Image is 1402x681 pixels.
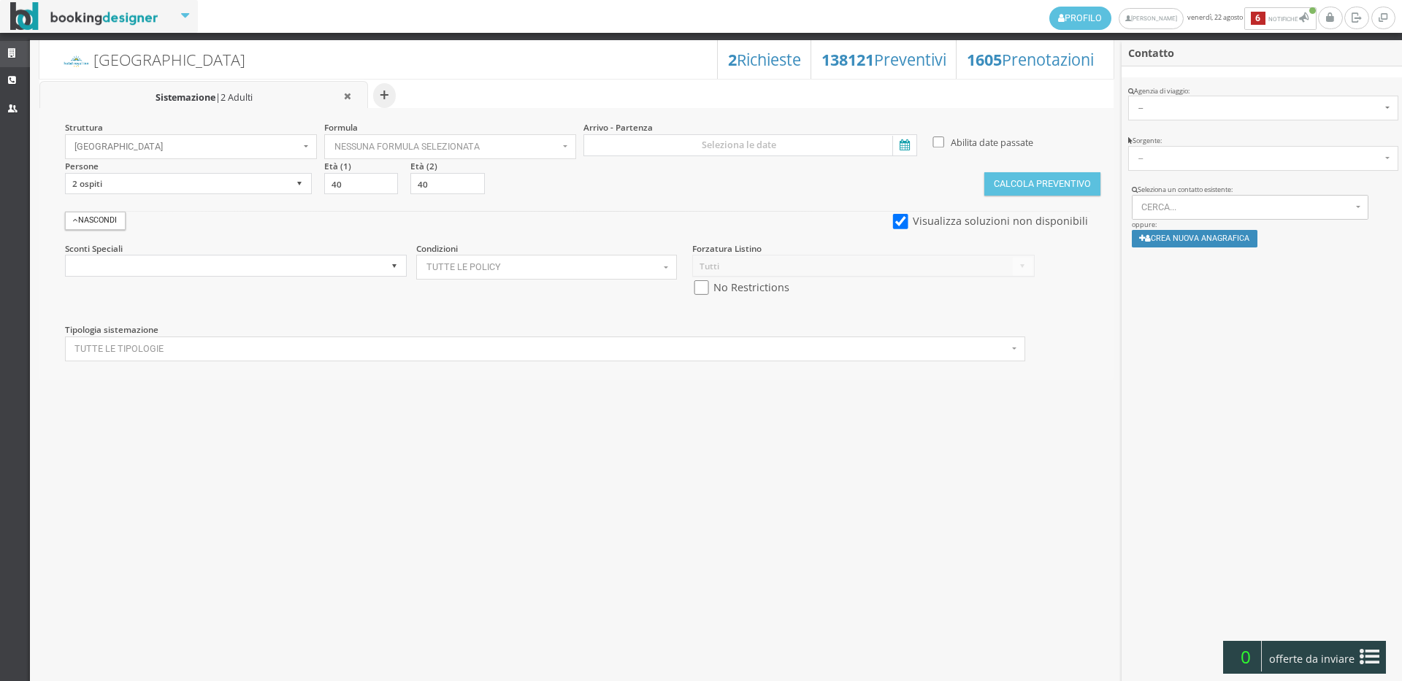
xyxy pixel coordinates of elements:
[1138,103,1382,113] span: --
[1049,7,1111,30] a: Profilo
[1132,185,1393,195] div: Seleziona un contatto esistente:
[1265,647,1360,671] span: offerte da inviare
[1251,12,1265,25] b: 6
[1244,7,1317,30] button: 6Notifiche
[1128,136,1395,146] div: Sorgente:
[1128,146,1398,171] button: --
[1132,230,1258,247] button: Crea nuova anagrafica
[1128,96,1398,120] button: --
[1049,7,1318,30] span: venerdì, 22 agosto
[1138,153,1382,163] span: --
[1122,185,1402,257] div: oppure:
[1128,46,1174,60] b: Contatto
[10,2,158,31] img: BookingDesigner.com
[1132,195,1369,220] button: Cerca...
[1230,641,1262,672] span: 0
[1141,202,1352,212] span: Cerca...
[1119,8,1184,29] a: [PERSON_NAME]
[1128,87,1395,96] div: Agenzia di viaggio:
